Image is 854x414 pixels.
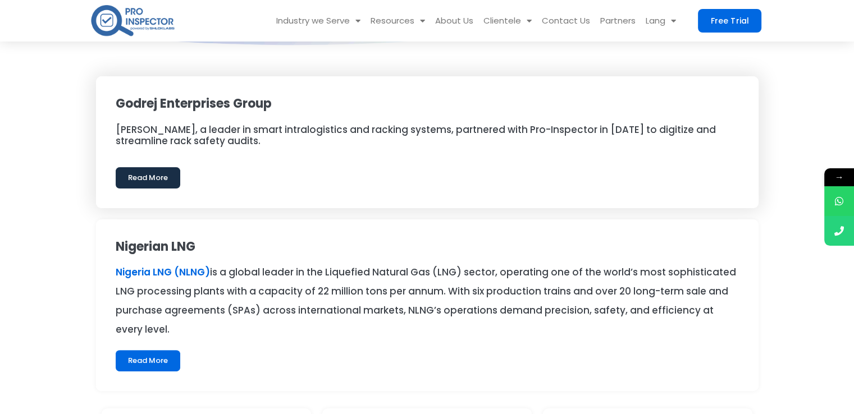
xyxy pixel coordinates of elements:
a: Read More [116,167,180,188]
h2: Nigerian LNG [116,239,739,254]
a: Free Trial [698,9,761,33]
a: Read More [116,350,180,371]
div: is a global leader in the Liquefied Natural Gas (LNG) sector, operating one of the world’s most s... [116,263,739,339]
span: → [824,168,854,186]
a: Nigeria LNG (NLNG) [116,265,210,279]
span: [PERSON_NAME], a leader in smart intralogistics and racking systems, partnered with Pro-Inspector... [116,123,716,148]
img: pro-inspector-logo [90,3,176,38]
h2: Godrej Enterprises Group [116,96,739,111]
span: Free Trial [711,17,748,25]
